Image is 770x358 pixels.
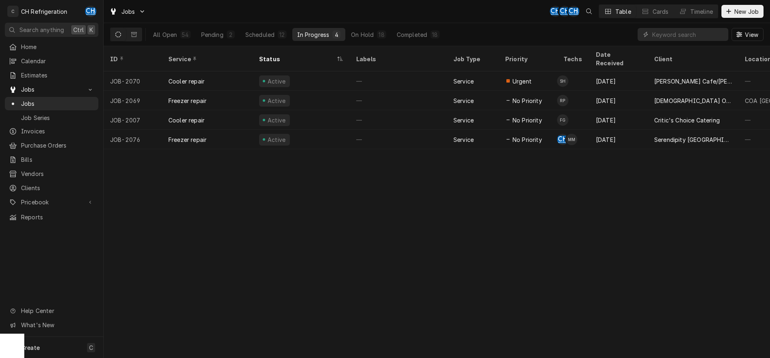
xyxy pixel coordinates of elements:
span: Calendar [21,57,94,65]
div: JOB-2007 [104,110,162,130]
span: Estimates [21,71,94,79]
div: JOB-2076 [104,130,162,149]
div: [DATE] [589,71,648,91]
div: CH [85,6,96,17]
input: Keyword search [652,28,724,41]
a: Go to Help Center [5,304,98,317]
div: SH [557,75,568,87]
span: Job Series [21,114,94,122]
a: Estimates [5,69,98,82]
div: Client [654,55,730,63]
span: Jobs [21,85,82,94]
div: Scheduled [245,30,274,39]
div: Chris Hiraga's Avatar [550,6,561,17]
div: CH [550,6,561,17]
span: Help Center [21,307,94,315]
span: What's New [21,321,94,329]
div: CH [557,134,568,145]
div: 4 [334,30,339,39]
div: Chris Hiraga's Avatar [568,6,579,17]
span: Search anything [19,26,64,34]
div: Service [168,55,245,63]
span: No Priority [513,135,542,144]
span: No Priority [513,96,542,105]
a: Vendors [5,167,98,180]
div: 18 [432,30,438,39]
div: JOB-2070 [104,71,162,91]
div: Job Type [453,55,492,63]
a: Clients [5,181,98,195]
div: Freezer repair [168,135,206,144]
button: Open search [583,5,596,18]
div: ID [110,55,154,63]
div: [DEMOGRAPHIC_DATA] Outreach in Action (COA) [654,96,732,105]
div: CH [559,6,570,17]
span: Home [21,43,94,51]
div: — [350,91,447,110]
button: View [732,28,764,41]
div: Labels [356,55,440,63]
a: Go to Pricebook [5,195,98,209]
div: Serendipity [GEOGRAPHIC_DATA] [654,135,732,144]
span: Create [21,344,40,351]
div: Pending [201,30,223,39]
div: Priority [505,55,549,63]
div: — [350,110,447,130]
a: Go to Jobs [106,5,149,18]
div: Cooler repair [168,116,204,124]
div: Timeline [690,7,713,16]
button: New Job [721,5,764,18]
a: Calendar [5,54,98,68]
div: All Open [153,30,177,39]
div: Chris Hiraga's Avatar [557,134,568,145]
span: Jobs [121,7,135,16]
a: Job Series [5,111,98,124]
div: Service [453,96,474,105]
div: Chris Hiraga's Avatar [85,6,96,17]
div: Fred Gonzalez's Avatar [557,114,568,126]
div: Completed [397,30,427,39]
div: Freezer repair [168,96,206,105]
div: [DATE] [589,130,648,149]
div: CH [568,6,579,17]
span: Pricebook [21,198,82,206]
div: — [350,130,447,149]
div: Active [266,96,287,105]
div: Cooler repair [168,77,204,86]
div: RP [557,95,568,106]
div: CH Refrigeration [21,7,68,16]
span: Ctrl [73,26,84,34]
div: Chris Hiraga's Avatar [559,6,570,17]
div: Steven Hiraga's Avatar [557,75,568,87]
div: — [350,71,447,91]
a: Home [5,40,98,54]
div: 18 [379,30,384,39]
a: Go to What's New [5,318,98,332]
div: [DATE] [589,91,648,110]
div: 2 [228,30,233,39]
div: Service [453,135,474,144]
div: Ruben Perez's Avatar [557,95,568,106]
span: Urgent [513,77,532,86]
div: C [7,6,19,17]
a: Reports [5,210,98,224]
div: 12 [279,30,285,39]
div: Table [615,7,631,16]
span: View [743,30,760,39]
div: Service [453,116,474,124]
a: Invoices [5,124,98,138]
span: Vendors [21,169,94,178]
a: Jobs [5,97,98,110]
div: Techs [564,55,583,63]
div: On Hold [351,30,374,39]
span: New Job [733,7,760,16]
div: 54 [182,30,189,39]
div: In Progress [297,30,330,39]
span: Clients [21,184,94,192]
span: No Priority [513,116,542,124]
div: JOB-2069 [104,91,162,110]
div: Active [266,135,287,144]
button: Search anythingCtrlK [5,23,98,37]
div: Service [453,77,474,86]
span: Invoices [21,127,94,135]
